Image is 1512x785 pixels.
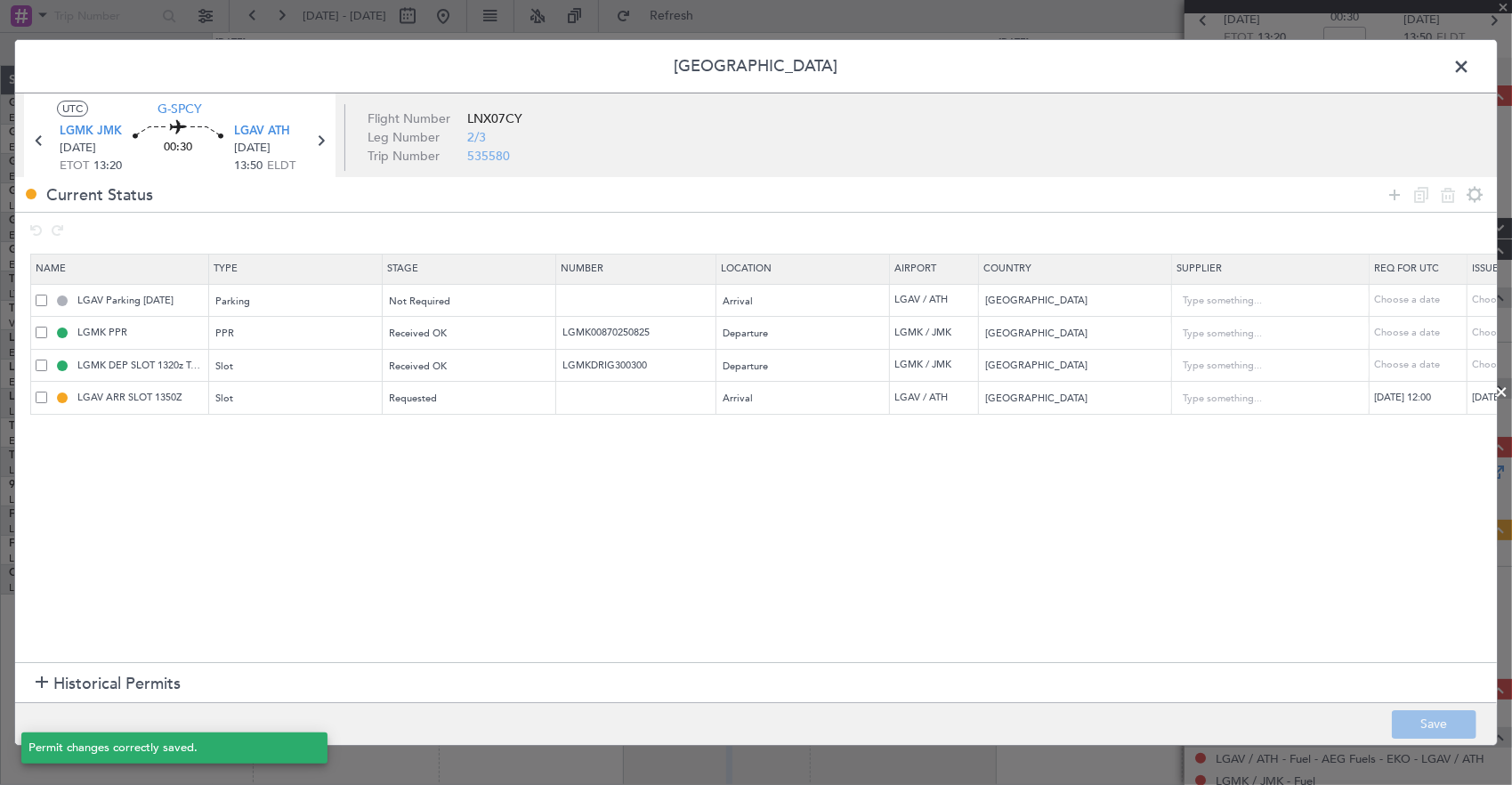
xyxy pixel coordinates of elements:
[1183,288,1343,315] input: Type something...
[28,740,301,757] div: Permit changes correctly saved.
[1374,293,1467,308] div: Choose a date
[1374,358,1467,373] div: Choose a date
[15,40,1497,93] header: [GEOGRAPHIC_DATA]
[1374,262,1439,275] span: Req For Utc
[1374,391,1467,406] div: [DATE] 12:00
[1183,385,1343,412] input: Type something...
[1183,320,1343,347] input: Type something...
[1176,262,1222,275] span: Supplier
[1374,326,1467,341] div: Choose a date
[1183,353,1343,380] input: Type something...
